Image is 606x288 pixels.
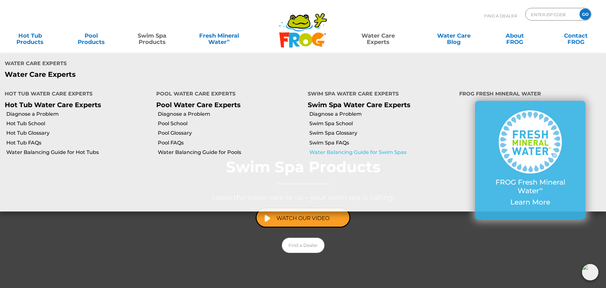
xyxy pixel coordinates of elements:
p: Learn More [488,198,573,206]
input: Zip Code Form [530,10,573,19]
a: Pool FAQs [158,139,303,146]
h4: Swim Spa Water Care Experts [308,88,450,101]
a: Watch Our Video [256,207,350,228]
h4: Hot Tub Water Care Experts [5,88,147,101]
a: Hot Tub School [6,120,151,127]
a: ContactFROG [552,29,600,42]
a: AboutFROG [491,29,538,42]
a: FROG Fresh Mineral Water∞ Learn More [488,110,573,210]
a: Fresh MineralWater∞ [189,29,249,42]
img: openIcon [582,264,598,280]
sup: ∞ [539,186,543,192]
input: GO [579,9,591,20]
a: Diagnose a Problem [6,111,151,118]
sup: ∞ [227,38,230,43]
a: Pool School [158,120,303,127]
a: Hot TubProducts [6,29,54,42]
a: Hot Tub Water Care Experts [5,101,101,109]
a: Water CareExperts [339,29,416,42]
a: Swim Spa Glossary [309,130,454,137]
a: Swim Spa School [309,120,454,127]
p: FROG Fresh Mineral Water [488,178,573,195]
h4: Pool Water Care Experts [156,88,298,101]
h4: Water Care Experts [5,58,298,70]
a: PoolProducts [67,29,115,42]
p: Water Care Experts [5,70,298,79]
a: Water Balancing Guide for Hot Tubs [6,149,151,156]
a: Water Balancing Guide for Swim Spas [309,149,454,156]
h4: FROG Fresh Mineral Water [459,88,601,101]
a: Swim Spa Water Care Experts [308,101,410,109]
a: Pool Water Care Experts [156,101,241,109]
a: Diagnose a Problem [158,111,303,118]
a: Hot Tub FAQs [6,139,151,146]
a: Water Balancing Guide for Pools [158,149,303,156]
a: Swim SpaProducts [128,29,176,42]
a: Swim Spa FAQs [309,139,454,146]
a: Pool Glossary [158,130,303,137]
a: Find a Dealer [282,238,324,253]
a: Hot Tub Glossary [6,130,151,137]
p: Find A Dealer [484,8,517,24]
a: Diagnose a Problem [309,111,454,118]
a: Water CareBlog [430,29,478,42]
